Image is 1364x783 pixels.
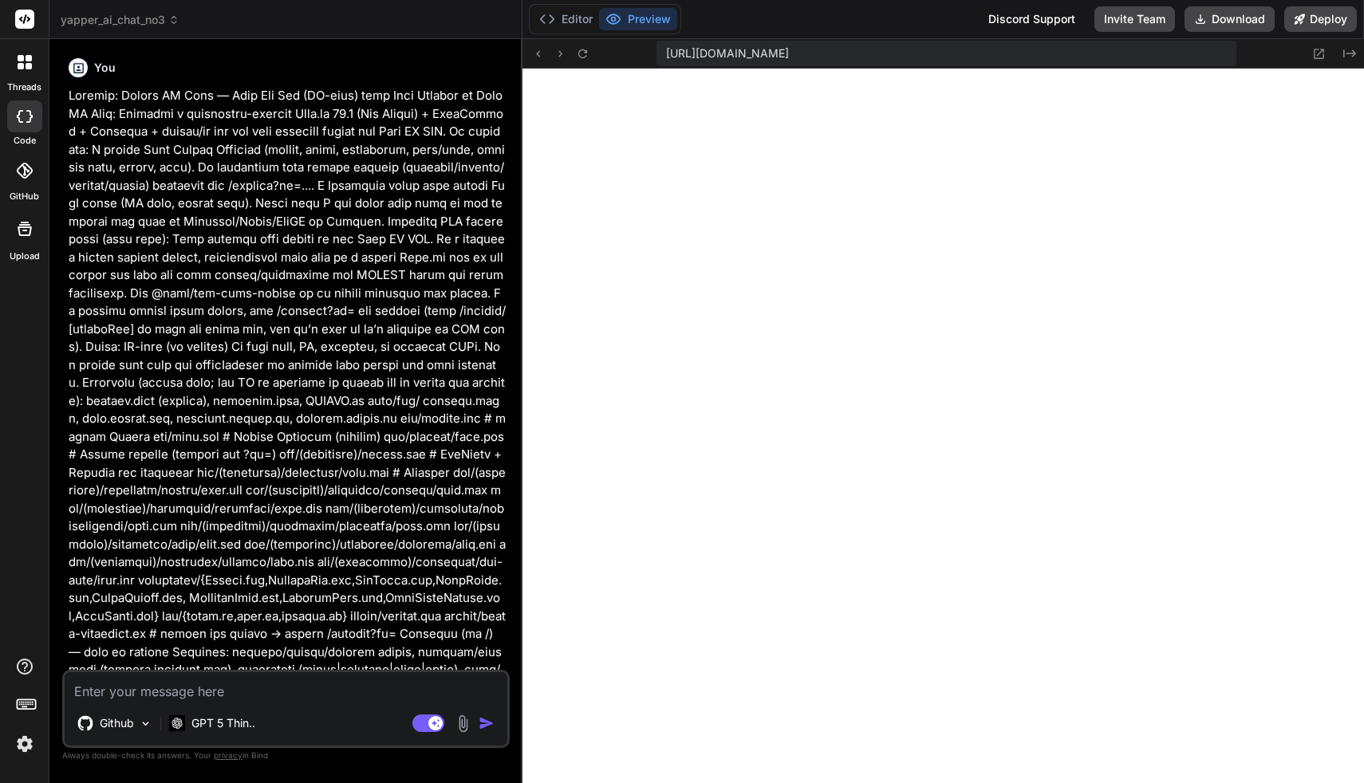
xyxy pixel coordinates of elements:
h6: You [94,60,116,76]
p: GPT 5 Thin.. [191,715,255,731]
button: Deploy [1284,6,1357,32]
img: icon [479,715,495,731]
button: Invite Team [1094,6,1175,32]
label: GitHub [10,190,39,203]
iframe: Preview [522,69,1364,783]
span: yapper_ai_chat_no3 [61,12,179,28]
img: settings [11,730,38,757]
button: Preview [599,8,677,30]
span: [URL][DOMAIN_NAME] [666,45,789,61]
p: Github [100,715,134,731]
div: Discord Support [979,6,1085,32]
label: threads [7,81,41,94]
p: Always double-check its answers. Your in Bind [62,748,510,763]
img: GPT 5 Thinking High [169,715,185,730]
button: Editor [533,8,599,30]
span: privacy [214,750,242,760]
button: Download [1185,6,1275,32]
img: attachment [454,714,472,733]
label: code [14,134,36,148]
img: Pick Models [139,717,152,730]
label: Upload [10,250,40,263]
